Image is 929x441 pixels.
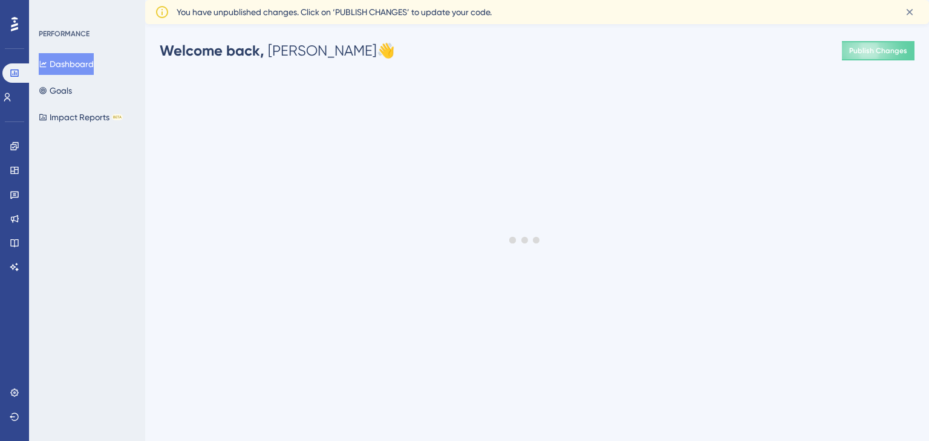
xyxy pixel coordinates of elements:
[177,5,492,19] span: You have unpublished changes. Click on ‘PUBLISH CHANGES’ to update your code.
[39,53,94,75] button: Dashboard
[39,29,90,39] div: PERFORMANCE
[39,106,123,128] button: Impact ReportsBETA
[849,46,907,56] span: Publish Changes
[39,80,72,101] button: Goals
[160,41,395,60] div: [PERSON_NAME] 👋
[160,42,264,59] span: Welcome back,
[112,114,123,120] div: BETA
[842,41,914,60] button: Publish Changes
